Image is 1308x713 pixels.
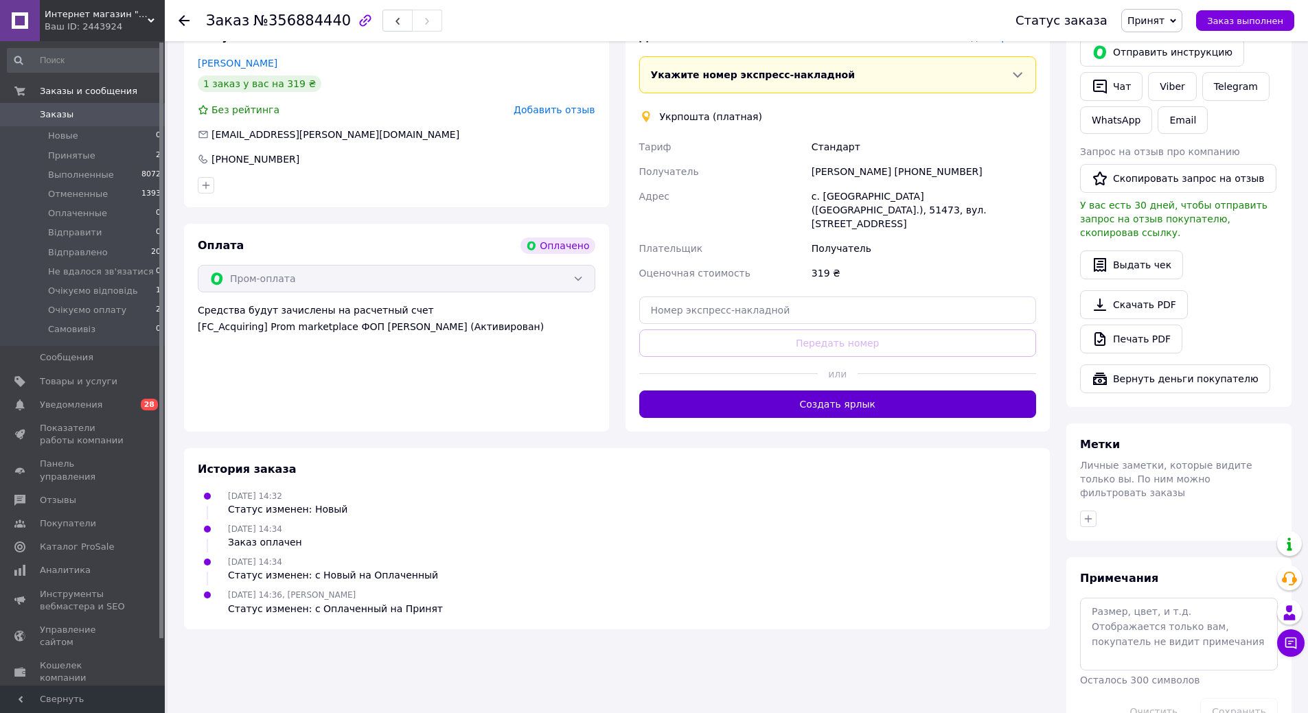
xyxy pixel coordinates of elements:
[40,85,137,97] span: Заказы и сообщения
[48,150,95,162] span: Принятые
[639,191,669,202] span: Адрес
[1080,325,1182,353] a: Печать PDF
[809,184,1039,236] div: с. [GEOGRAPHIC_DATA] ([GEOGRAPHIC_DATA].), 51473, вул. [STREET_ADDRESS]
[639,166,699,177] span: Получатель
[1080,438,1120,451] span: Метки
[48,285,138,297] span: Очікуємо відповідь
[1127,15,1164,26] span: Принят
[198,303,595,334] div: Средства будут зачислены на расчетный счет
[40,624,127,648] span: Управление сайтом
[639,268,751,279] span: Оценочная стоимость
[40,108,73,121] span: Заказы
[198,320,595,334] div: [FC_Acquiring] Prom marketplace ФОП [PERSON_NAME] (Активирован)
[156,285,161,297] span: 1
[818,367,858,381] span: или
[48,246,108,259] span: Відправлено
[48,207,107,220] span: Оплаченные
[639,243,703,254] span: Плательщик
[228,602,443,616] div: Статус изменен: с Оплаченный на Принят
[179,14,190,27] div: Вернуться назад
[656,110,766,124] div: Укрпошта (платная)
[1080,364,1270,393] button: Вернуть деньги покупателю
[1202,72,1270,101] a: Telegram
[1080,290,1188,319] a: Скачать PDF
[45,8,148,21] span: Интернет магазин "ЗаКупон"
[141,399,158,410] span: 28
[198,75,321,92] div: 1 заказ у вас на 319 ₴
[48,169,114,181] span: Выполненные
[1158,106,1208,134] button: Email
[48,323,95,336] span: Самовивіз
[1148,72,1196,101] a: Viber
[198,58,277,69] a: [PERSON_NAME]
[40,375,117,388] span: Товары и услуги
[1207,16,1283,26] span: Заказ выполнен
[1080,164,1276,193] button: Скопировать запрос на отзыв
[211,129,459,140] span: [EMAIL_ADDRESS][PERSON_NAME][DOMAIN_NAME]
[1196,10,1294,31] button: Заказ выполнен
[1016,14,1108,27] div: Статус заказа
[156,150,161,162] span: 2
[1080,38,1244,67] button: Отправить инструкцию
[809,261,1039,285] div: 319 ₴
[40,399,102,411] span: Уведомления
[40,422,127,447] span: Показатели работы компании
[156,304,161,316] span: 2
[1080,675,1200,686] span: Осталось 300 символов
[210,152,301,166] div: [PHONE_NUMBER]
[45,21,165,33] div: Ваш ID: 2443924
[253,12,351,29] span: №356884440
[809,135,1039,159] div: Стандарт
[639,390,1037,418] button: Создать ярлык
[809,159,1039,184] div: [PERSON_NAME] [PHONE_NUMBER]
[48,304,126,316] span: Очікуємо оплату
[48,226,102,239] span: Відправити
[514,104,595,115] span: Добавить отзыв
[40,494,76,506] span: Отзывы
[7,48,162,73] input: Поиск
[228,491,282,501] span: [DATE] 14:32
[520,237,595,254] div: Оплачено
[228,524,282,534] span: [DATE] 14:34
[1277,629,1305,657] button: Чат с покупателем
[228,502,347,516] div: Статус изменен: Новый
[211,104,279,115] span: Без рейтинга
[1080,72,1143,101] button: Чат
[40,588,127,613] span: Инструменты вебмастера и SEO
[809,236,1039,261] div: Получатель
[40,659,127,684] span: Кошелек компании
[48,130,78,142] span: Новые
[228,568,438,582] div: Статус изменен: с Новый на Оплаченный
[1080,200,1267,238] span: У вас есть 30 дней, чтобы отправить запрос на отзыв покупателю, скопировав ссылку.
[639,296,1037,324] input: Номер экспресс-накладной
[1080,106,1152,134] a: WhatsApp
[228,557,282,567] span: [DATE] 14:34
[156,207,161,220] span: 0
[228,590,356,600] span: [DATE] 14:36, [PERSON_NAME]
[156,266,161,278] span: 0
[141,188,161,200] span: 1393
[40,564,91,576] span: Аналитика
[40,458,127,482] span: Панель управления
[206,12,249,29] span: Заказ
[40,517,96,530] span: Покупатели
[1080,250,1183,279] button: Выдать чек
[141,169,161,181] span: 8072
[151,246,161,259] span: 20
[40,351,93,364] span: Сообщения
[156,323,161,336] span: 0
[228,535,302,549] div: Заказ оплачен
[156,226,161,239] span: 0
[198,239,244,252] span: Оплата
[651,69,856,80] span: Укажите номер экспресс-накладной
[198,463,297,476] span: История заказа
[1080,460,1252,498] span: Личные заметки, которые видите только вы. По ним можно фильтровать заказы
[156,130,161,142] span: 0
[40,541,114,553] span: Каталог ProSale
[1080,572,1158,585] span: Примечания
[48,188,108,200] span: Отмененные
[1080,146,1240,157] span: Запрос на отзыв про компанию
[639,141,672,152] span: Тариф
[48,266,154,278] span: Не вдалося зв'язатися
